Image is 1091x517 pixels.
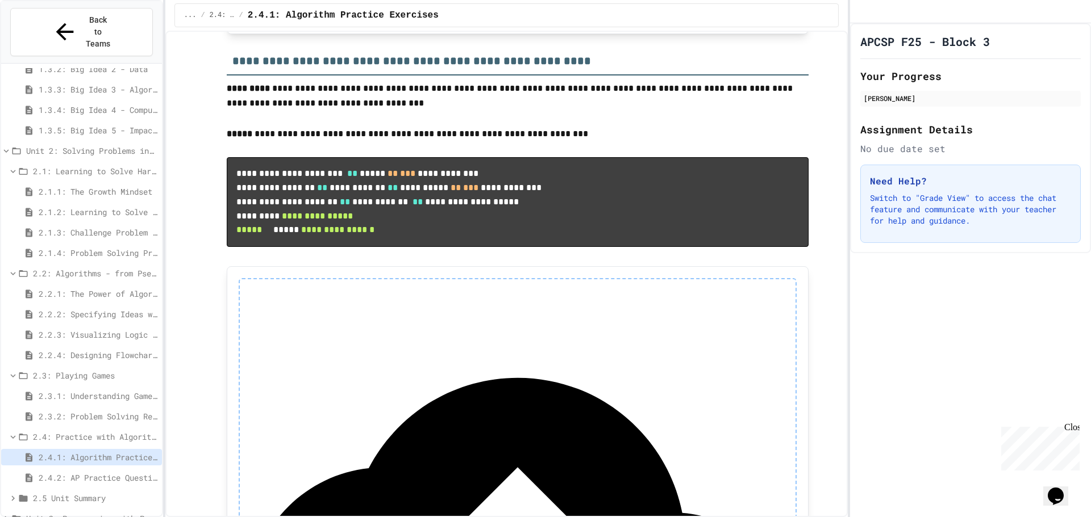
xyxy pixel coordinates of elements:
[85,14,111,50] span: Back to Teams
[33,492,157,504] span: 2.5 Unit Summary
[860,142,1081,155] div: No due date set
[864,93,1077,103] div: [PERSON_NAME]
[39,390,157,402] span: 2.3.1: Understanding Games with Flowcharts
[10,8,153,56] button: Back to Teams
[39,226,157,238] span: 2.1.3: Challenge Problem - The Bridge
[39,410,157,422] span: 2.3.2: Problem Solving Reflection
[26,145,157,157] span: Unit 2: Solving Problems in Computer Science
[39,308,157,320] span: 2.2.2: Specifying Ideas with Pseudocode
[39,472,157,484] span: 2.4.2: AP Practice Questions
[860,121,1081,137] h2: Assignment Details
[39,349,157,361] span: 2.2.4: Designing Flowcharts
[39,206,157,218] span: 2.1.2: Learning to Solve Hard Problems
[248,9,439,22] span: 2.4.1: Algorithm Practice Exercises
[184,11,197,20] span: ...
[5,5,78,72] div: Chat with us now!Close
[210,11,235,20] span: 2.4: Practice with Algorithms
[39,247,157,259] span: 2.1.4: Problem Solving Practice
[39,83,157,95] span: 1.3.3: Big Idea 3 - Algorithms and Programming
[39,288,157,300] span: 2.2.1: The Power of Algorithms
[997,422,1080,470] iframe: chat widget
[870,192,1071,226] p: Switch to "Grade View" to access the chat feature and communicate with your teacher for help and ...
[860,33,990,49] h1: APCSP F25 - Block 3
[39,63,157,75] span: 1.3.2: Big Idea 2 - Data
[201,11,205,20] span: /
[239,11,243,20] span: /
[39,104,157,116] span: 1.3.4: Big Idea 4 - Computing Systems and Networks
[33,267,157,279] span: 2.2: Algorithms - from Pseudocode to Flowcharts
[33,165,157,177] span: 2.1: Learning to Solve Hard Problems
[39,186,157,197] span: 2.1.1: The Growth Mindset
[860,68,1081,84] h2: Your Progress
[39,124,157,136] span: 1.3.5: Big Idea 5 - Impact of Computing
[33,369,157,381] span: 2.3: Playing Games
[33,431,157,443] span: 2.4: Practice with Algorithms
[870,174,1071,188] h3: Need Help?
[1043,472,1080,506] iframe: chat widget
[39,329,157,341] span: 2.2.3: Visualizing Logic with Flowcharts
[39,451,157,463] span: 2.4.1: Algorithm Practice Exercises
